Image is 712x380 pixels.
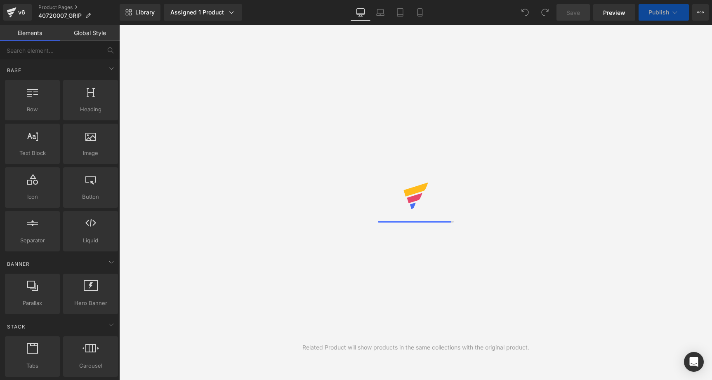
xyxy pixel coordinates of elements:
a: Mobile [410,4,430,21]
span: 40720007_GRIP [38,12,82,19]
div: Open Intercom Messenger [684,352,704,372]
span: Hero Banner [66,299,116,307]
span: Publish [648,9,669,16]
a: Preview [593,4,635,21]
span: Heading [66,105,116,114]
button: Undo [517,4,533,21]
a: v6 [3,4,32,21]
div: Related Product will show products in the same collections with the original product. [302,343,529,352]
div: Assigned 1 Product [170,8,236,16]
span: Base [6,66,22,74]
a: Product Pages [38,4,120,11]
span: Text Block [7,149,57,157]
span: Stack [6,323,26,331]
span: Save [566,8,580,17]
span: Separator [7,236,57,245]
span: Row [7,105,57,114]
a: Desktop [351,4,370,21]
span: Image [66,149,116,157]
span: Button [66,192,116,201]
div: v6 [17,7,27,18]
a: Tablet [390,4,410,21]
span: Carousel [66,361,116,370]
span: Library [135,9,155,16]
button: Redo [537,4,553,21]
a: New Library [120,4,160,21]
a: Global Style [60,25,120,41]
a: Laptop [370,4,390,21]
span: Liquid [66,236,116,245]
button: More [692,4,709,21]
span: Parallax [7,299,57,307]
span: Icon [7,192,57,201]
span: Tabs [7,361,57,370]
button: Publish [639,4,689,21]
span: Preview [603,8,625,17]
span: Banner [6,260,31,268]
